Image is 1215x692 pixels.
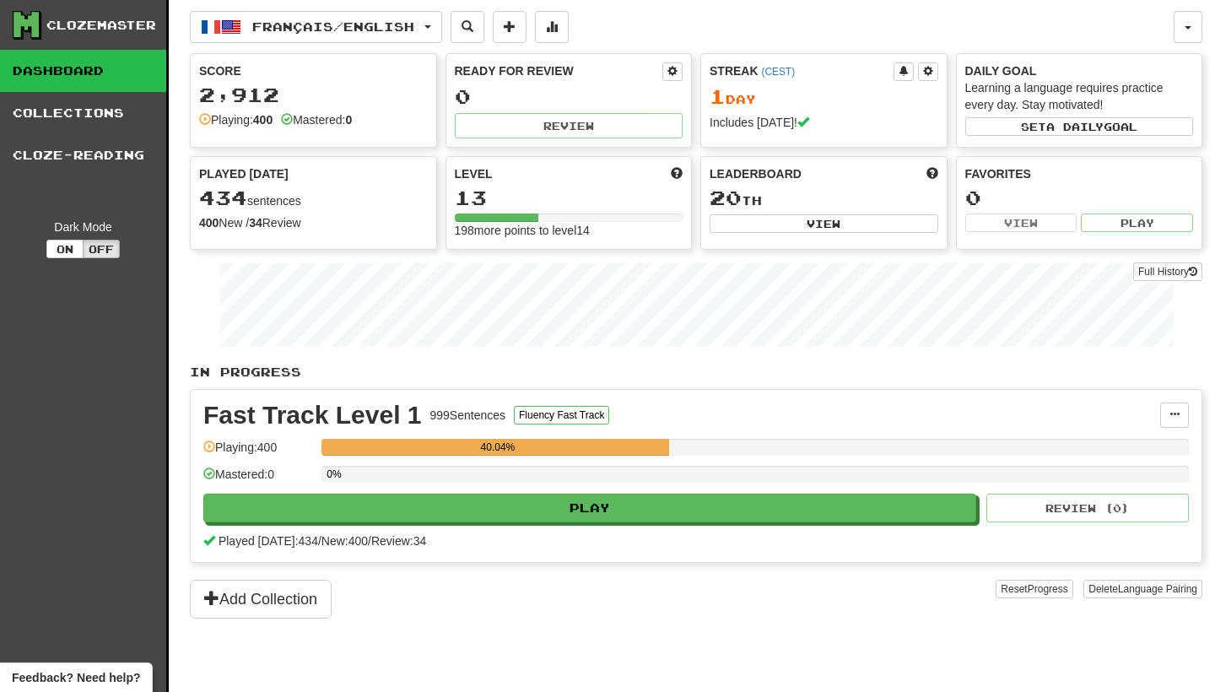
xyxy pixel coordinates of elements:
[321,534,368,548] span: New: 400
[710,62,894,79] div: Streak
[455,62,663,79] div: Ready for Review
[710,84,726,108] span: 1
[1118,583,1197,595] span: Language Pairing
[190,11,442,43] button: Français/English
[199,214,428,231] div: New / Review
[368,534,371,548] span: /
[710,165,802,182] span: Leaderboard
[46,17,156,34] div: Clozemaster
[345,113,352,127] strong: 0
[761,66,795,78] a: (CEST)
[46,240,84,258] button: On
[83,240,120,258] button: Off
[493,11,526,43] button: Add sentence to collection
[455,222,683,239] div: 198 more points to level 14
[281,111,352,128] div: Mastered:
[996,580,1072,598] button: ResetProgress
[199,216,219,230] strong: 400
[671,165,683,182] span: Score more points to level up
[710,214,938,233] button: View
[455,187,683,208] div: 13
[219,534,318,548] span: Played [DATE]: 434
[965,214,1077,232] button: View
[1133,262,1202,281] a: Full History
[13,219,154,235] div: Dark Mode
[199,62,428,79] div: Score
[203,403,422,428] div: Fast Track Level 1
[199,186,247,209] span: 434
[199,165,289,182] span: Played [DATE]
[203,439,313,467] div: Playing: 400
[710,114,938,131] div: Includes [DATE]!
[430,407,506,424] div: 999 Sentences
[252,19,414,34] span: Français / English
[535,11,569,43] button: More stats
[327,439,668,456] div: 40.04%
[190,580,332,619] button: Add Collection
[203,466,313,494] div: Mastered: 0
[199,111,273,128] div: Playing:
[1028,583,1068,595] span: Progress
[710,186,742,209] span: 20
[318,534,321,548] span: /
[455,86,683,107] div: 0
[965,117,1194,136] button: Seta dailygoal
[514,406,609,424] button: Fluency Fast Track
[12,669,140,686] span: Open feedback widget
[203,494,976,522] button: Play
[199,84,428,105] div: 2,912
[455,113,683,138] button: Review
[190,364,1202,381] p: In Progress
[965,79,1194,113] div: Learning a language requires practice every day. Stay motivated!
[986,494,1189,522] button: Review (0)
[1081,214,1193,232] button: Play
[455,165,493,182] span: Level
[1083,580,1202,598] button: DeleteLanguage Pairing
[371,534,426,548] span: Review: 34
[199,187,428,209] div: sentences
[965,165,1194,182] div: Favorites
[1046,121,1104,132] span: a daily
[965,62,1194,79] div: Daily Goal
[926,165,938,182] span: This week in points, UTC
[710,86,938,108] div: Day
[710,187,938,209] div: th
[965,187,1194,208] div: 0
[249,216,262,230] strong: 34
[451,11,484,43] button: Search sentences
[253,113,273,127] strong: 400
